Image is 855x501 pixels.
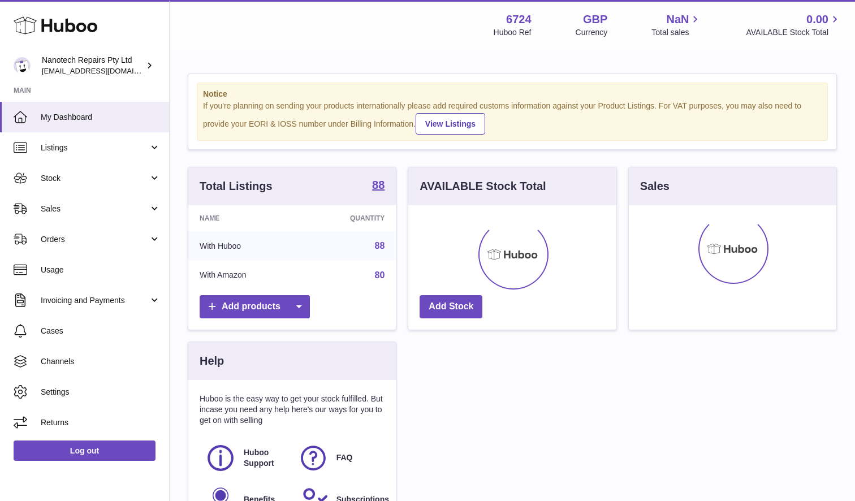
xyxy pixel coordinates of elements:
span: Total sales [651,27,702,38]
a: Huboo Support [205,443,287,473]
strong: 6724 [506,12,532,27]
h3: AVAILABLE Stock Total [420,179,546,194]
span: Stock [41,173,149,184]
div: Huboo Ref [494,27,532,38]
strong: Notice [203,89,822,100]
span: Sales [41,204,149,214]
a: NaN Total sales [651,12,702,38]
strong: 88 [372,179,385,191]
div: Currency [576,27,608,38]
a: Add Stock [420,295,482,318]
span: Returns [41,417,161,428]
span: Listings [41,142,149,153]
td: With Amazon [188,261,302,290]
h3: Help [200,353,224,369]
a: 80 [375,270,385,280]
span: Settings [41,387,161,398]
span: Usage [41,265,161,275]
span: Orders [41,234,149,245]
span: AVAILABLE Stock Total [746,27,841,38]
span: Huboo Support [244,447,286,469]
p: Huboo is the easy way to get your stock fulfilled. But incase you need any help here's our ways f... [200,394,385,426]
a: View Listings [416,113,485,135]
span: 0.00 [806,12,828,27]
img: info@nanotechrepairs.com [14,57,31,74]
td: With Huboo [188,231,302,261]
th: Name [188,205,302,231]
div: If you're planning on sending your products internationally please add required customs informati... [203,101,822,135]
h3: Total Listings [200,179,273,194]
div: Nanotech Repairs Pty Ltd [42,55,144,76]
span: [EMAIL_ADDRESS][DOMAIN_NAME] [42,66,166,75]
th: Quantity [302,205,396,231]
a: 88 [375,241,385,250]
span: FAQ [336,452,353,463]
span: Cases [41,326,161,336]
span: Invoicing and Payments [41,295,149,306]
h3: Sales [640,179,670,194]
a: Log out [14,440,156,461]
a: 0.00 AVAILABLE Stock Total [746,12,841,38]
span: Channels [41,356,161,367]
a: FAQ [298,443,379,473]
a: Add products [200,295,310,318]
span: NaN [666,12,689,27]
strong: GBP [583,12,607,27]
a: 88 [372,179,385,193]
span: My Dashboard [41,112,161,123]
